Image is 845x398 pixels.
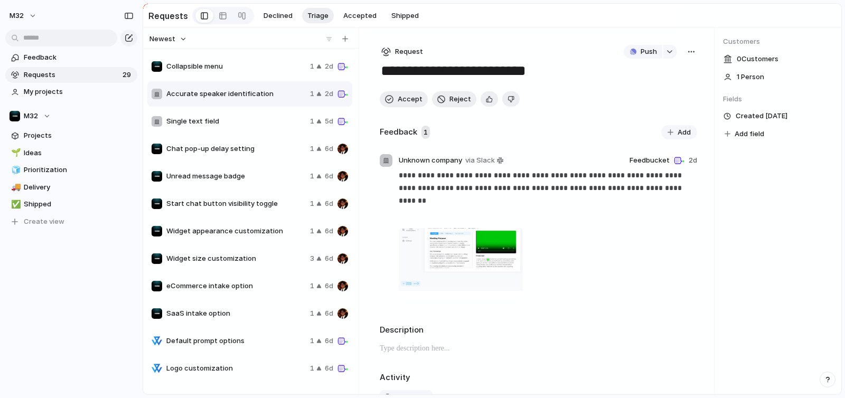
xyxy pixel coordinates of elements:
button: ✅ [10,199,20,210]
span: 6d [325,281,333,291]
span: 29 [123,70,133,80]
button: 🚚 [10,182,20,193]
a: Projects [5,128,137,144]
button: Push [624,45,662,59]
span: 6d [325,198,333,209]
span: eCommerce intake option [166,281,306,291]
span: 1 [310,336,314,346]
span: Shipped [391,11,419,21]
span: Create view [24,216,64,227]
span: 0 Customer s [737,54,778,64]
h2: Requests [148,10,188,22]
span: Widget appearance customization [166,226,306,236]
span: Add [678,127,691,138]
span: Chat pop-up delay setting [166,144,306,154]
span: 6d [325,308,333,319]
span: Reject [449,94,471,105]
button: Create view [5,214,137,230]
h2: Description [380,324,697,336]
span: 2d [325,89,333,99]
span: 6d [325,226,333,236]
span: 6d [325,144,333,154]
span: Accepted [343,11,377,21]
div: 🚚Delivery [5,179,137,195]
span: Single text field [166,116,306,127]
span: 1 Person [737,72,764,82]
span: 1 [310,144,314,154]
span: Ideas [24,148,134,158]
span: Push [641,46,657,57]
span: Triage [307,11,328,21]
button: m32 [5,7,42,24]
a: Feedback [5,50,137,65]
div: 🌱 [11,147,18,159]
span: My projects [24,87,134,97]
span: Unread message badge [166,171,306,182]
button: Request [380,45,425,59]
span: 1 [310,198,314,209]
span: 6d [325,363,333,374]
button: Shipped [386,8,424,24]
span: 6d [325,171,333,182]
a: 🌱Ideas [5,145,137,161]
div: 🧊 [11,164,18,176]
span: 6d [325,336,333,346]
span: via Slack [465,155,495,166]
button: Accepted [338,8,382,24]
a: ✅Shipped [5,196,137,212]
button: Declined [258,8,298,24]
a: via Slack [463,154,505,167]
button: Newest [148,32,189,46]
span: Default prompt options [166,336,306,346]
a: Requests29 [5,67,137,83]
span: Fields [723,94,833,105]
span: Prioritization [24,165,134,175]
button: Add field [723,127,766,141]
span: 1 [310,116,314,127]
span: M32 [24,111,38,121]
button: 🧊 [10,165,20,175]
span: 1 [310,89,314,99]
span: Collapsible menu [166,61,306,72]
span: Unknown company [399,155,462,166]
span: Newest [149,34,175,44]
span: 1 [310,281,314,291]
span: Request [395,46,423,57]
span: 6d [325,253,333,264]
button: M32 [5,108,137,124]
span: Widget size customization [166,253,306,264]
span: Feedback [24,52,134,63]
span: Accept [398,94,422,105]
span: 2d [325,61,333,72]
h2: Feedback [380,126,417,138]
span: Accurate speaker identification [166,89,306,99]
span: 1 [310,308,314,319]
span: Shipped [24,199,134,210]
a: My projects [5,84,137,100]
div: 🚚 [11,181,18,193]
span: Created [DATE] [736,111,787,121]
span: Projects [24,130,134,141]
button: Accept [380,91,428,107]
span: 1 [310,363,314,374]
span: Declined [264,11,293,21]
span: 2d [689,155,697,166]
span: 5d [325,116,333,127]
span: 1 [310,226,314,236]
span: Logo customization [166,363,306,374]
span: Feedbucket [630,155,670,166]
div: ✅ [11,198,18,211]
span: Customers [723,36,833,47]
span: Requests [24,70,119,80]
span: Start chat button visibility toggle [166,198,306,209]
a: 🧊Prioritization [5,162,137,178]
span: Add field [735,129,764,139]
span: 3 [310,253,314,264]
span: 1 [310,171,314,182]
span: Delivery [24,182,134,193]
button: Triage [302,8,334,24]
span: 1 [421,126,430,139]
